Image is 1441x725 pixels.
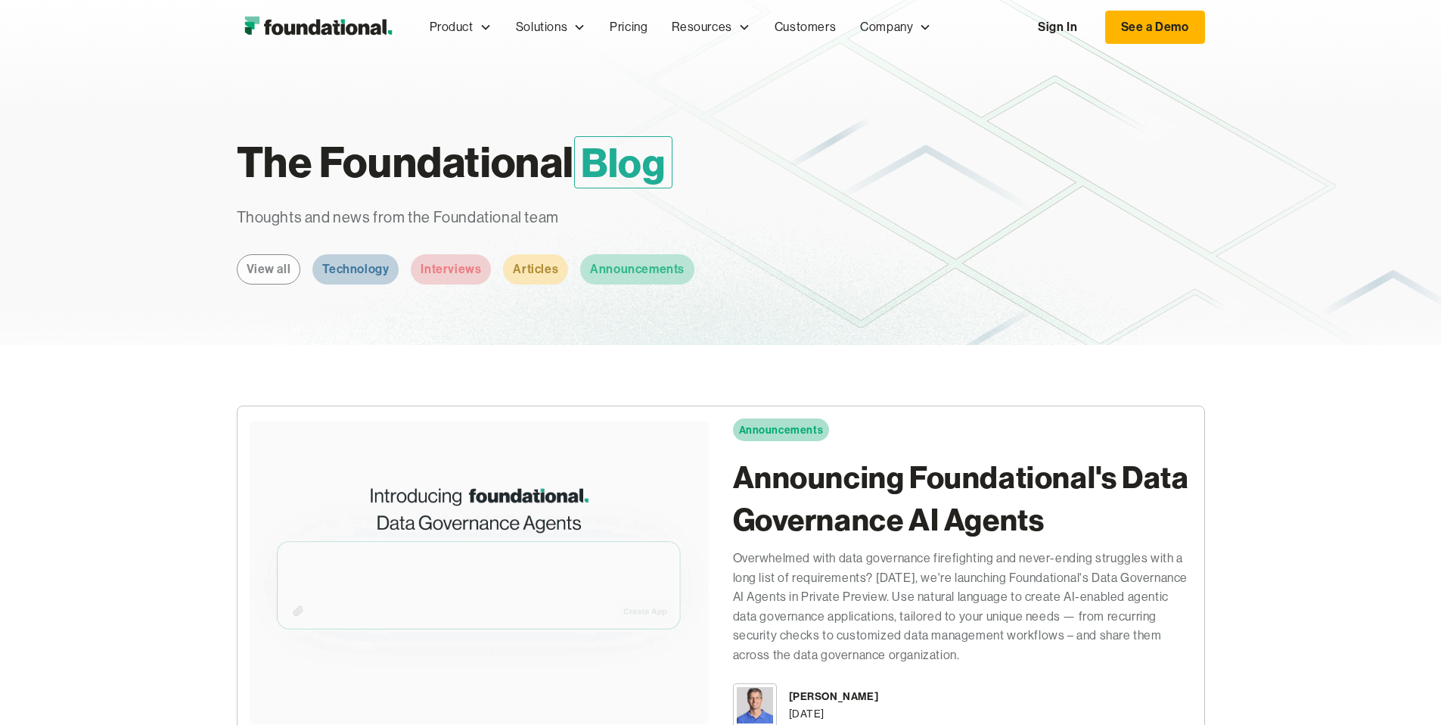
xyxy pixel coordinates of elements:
[762,2,848,52] a: Customers
[1023,11,1092,43] a: Sign In
[516,17,567,37] div: Solutions
[513,260,558,279] div: Articles
[789,705,825,722] div: [DATE]
[237,130,871,194] h1: The Foundational
[590,260,685,279] div: Announcements
[504,2,598,52] div: Solutions
[733,549,1192,665] div: Overwhelmed with data governance firefighting and never-ending struggles with a long list of requ...
[1105,11,1205,44] a: See a Demo
[739,422,824,438] div: Announcements
[672,17,731,37] div: Resources
[237,206,818,230] p: Thoughts and news from the Foundational team
[430,17,474,37] div: Product
[848,2,943,52] div: Company
[598,2,660,52] a: Pricing
[660,2,762,52] div: Resources
[421,260,481,279] div: Interviews
[322,260,389,279] div: Technology
[789,688,879,705] div: [PERSON_NAME]
[503,254,568,285] a: Articles
[237,12,399,42] img: Foundational Logo
[733,456,1192,541] h2: Announcing Foundational's Data Governance AI Agents
[574,136,672,188] span: Blog
[312,254,399,285] a: Technology
[418,2,504,52] div: Product
[411,254,491,285] a: Interviews
[247,260,291,279] div: View all
[860,17,913,37] div: Company
[237,12,399,42] a: home
[237,254,301,285] a: View all
[580,254,694,285] a: Announcements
